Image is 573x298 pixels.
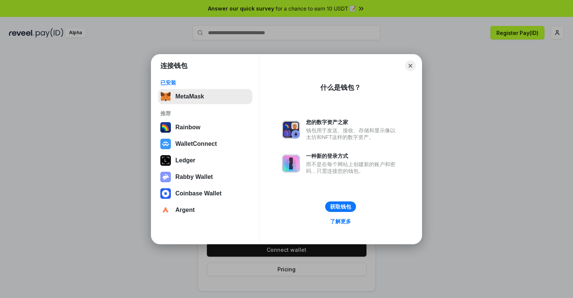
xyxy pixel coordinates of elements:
button: 获取钱包 [325,201,356,212]
div: 了解更多 [330,218,351,225]
div: 您的数字资产之家 [306,119,399,126]
img: svg+xml,%3Csvg%20xmlns%3D%22http%3A%2F%2Fwww.w3.org%2F2000%2Fsvg%22%20fill%3D%22none%22%20viewBox... [282,121,300,139]
div: 已安装 [160,79,250,86]
button: MetaMask [158,89,252,104]
img: svg+xml,%3Csvg%20width%3D%2228%22%20height%3D%2228%22%20viewBox%3D%220%200%2028%2028%22%20fill%3D... [160,205,171,215]
img: svg+xml,%3Csvg%20width%3D%22120%22%20height%3D%22120%22%20viewBox%3D%220%200%20120%20120%22%20fil... [160,122,171,133]
img: svg+xml,%3Csvg%20xmlns%3D%22http%3A%2F%2Fwww.w3.org%2F2000%2Fsvg%22%20width%3D%2228%22%20height%3... [160,155,171,166]
div: Coinbase Wallet [175,190,222,197]
img: svg+xml,%3Csvg%20width%3D%2228%22%20height%3D%2228%22%20viewBox%3D%220%200%2028%2028%22%20fill%3D... [160,139,171,149]
img: svg+xml,%3Csvg%20xmlns%3D%22http%3A%2F%2Fwww.w3.org%2F2000%2Fsvg%22%20fill%3D%22none%22%20viewBox... [160,172,171,182]
div: Rabby Wallet [175,174,213,180]
h1: 连接钱包 [160,61,187,70]
button: Rainbow [158,120,252,135]
div: 而不是在每个网站上创建新的账户和密码，只需连接您的钱包。 [306,161,399,174]
div: 一种新的登录方式 [306,153,399,159]
div: Rainbow [175,124,201,131]
button: Rabby Wallet [158,169,252,185]
button: Coinbase Wallet [158,186,252,201]
button: Ledger [158,153,252,168]
div: WalletConnect [175,141,217,147]
div: Ledger [175,157,195,164]
div: 钱包用于发送、接收、存储和显示像以太坊和NFT这样的数字资产。 [306,127,399,141]
img: svg+xml,%3Csvg%20width%3D%2228%22%20height%3D%2228%22%20viewBox%3D%220%200%2028%2028%22%20fill%3D... [160,188,171,199]
div: 什么是钱包？ [320,83,361,92]
div: Argent [175,207,195,213]
button: Argent [158,203,252,218]
div: 推荐 [160,110,250,117]
button: WalletConnect [158,136,252,151]
div: MetaMask [175,93,204,100]
div: 获取钱包 [330,203,351,210]
a: 了解更多 [326,216,356,226]
img: svg+xml,%3Csvg%20xmlns%3D%22http%3A%2F%2Fwww.w3.org%2F2000%2Fsvg%22%20fill%3D%22none%22%20viewBox... [282,154,300,172]
button: Close [405,61,416,71]
img: svg+xml,%3Csvg%20fill%3D%22none%22%20height%3D%2233%22%20viewBox%3D%220%200%2035%2033%22%20width%... [160,91,171,102]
